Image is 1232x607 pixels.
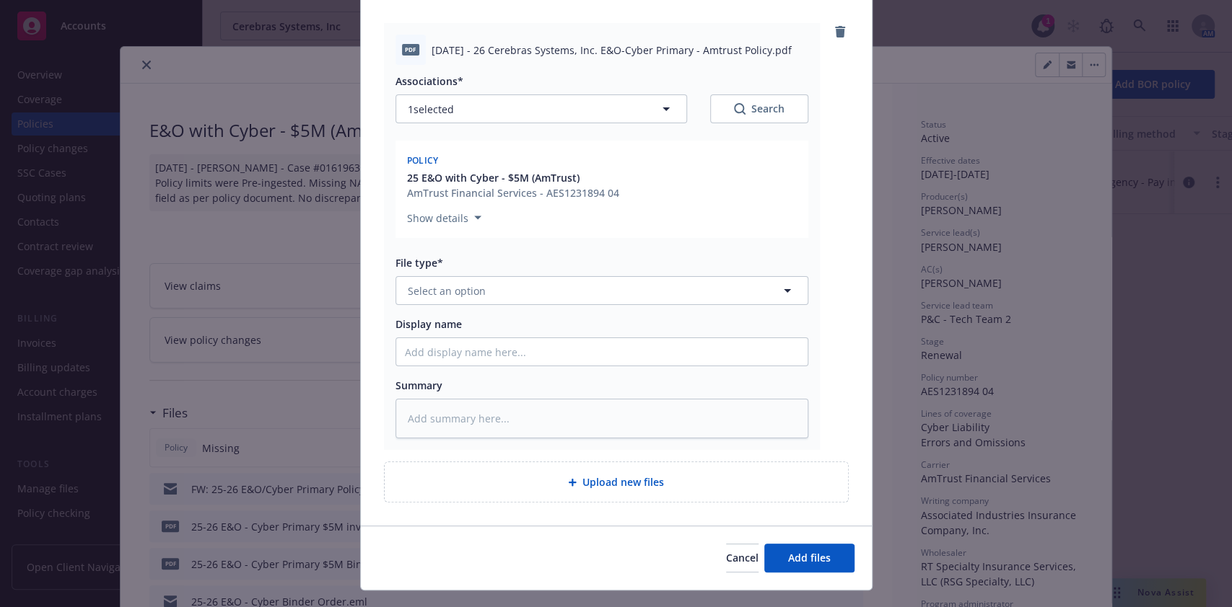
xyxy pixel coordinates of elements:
span: Upload new files [582,474,664,489]
span: Add files [788,551,831,564]
button: Cancel [726,544,759,572]
div: Upload new files [384,461,849,502]
button: Add files [764,544,855,572]
span: Cancel [726,551,759,564]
